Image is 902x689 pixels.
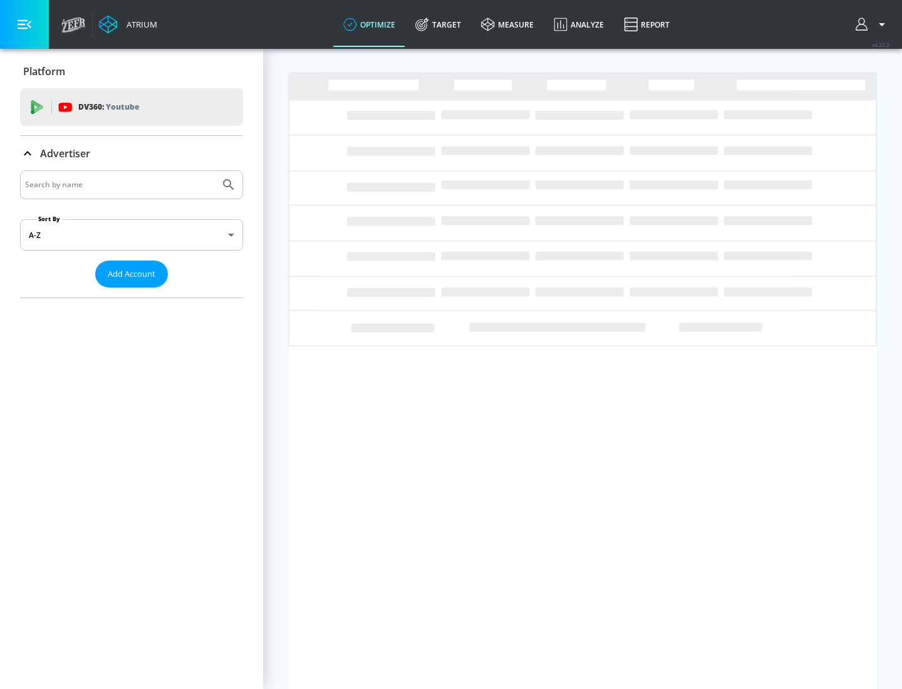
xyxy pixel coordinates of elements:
input: Search by name [25,177,215,193]
div: Platform [20,54,243,89]
a: optimize [333,2,405,47]
div: DV360: Youtube [20,88,243,126]
span: Add Account [108,267,155,281]
p: Advertiser [40,147,90,160]
a: Target [405,2,471,47]
a: Atrium [99,15,157,34]
div: Advertiser [20,170,243,298]
div: Atrium [122,19,157,30]
button: Add Account [95,261,168,288]
p: Platform [23,65,65,78]
label: Sort By [36,215,63,223]
div: Advertiser [20,136,243,171]
a: measure [471,2,544,47]
p: DV360: [78,100,139,114]
a: Report [614,2,680,47]
p: Youtube [106,100,139,113]
div: A-Z [20,219,243,251]
nav: list of Advertiser [20,288,243,298]
a: Analyze [544,2,614,47]
span: v 4.22.2 [872,41,889,48]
